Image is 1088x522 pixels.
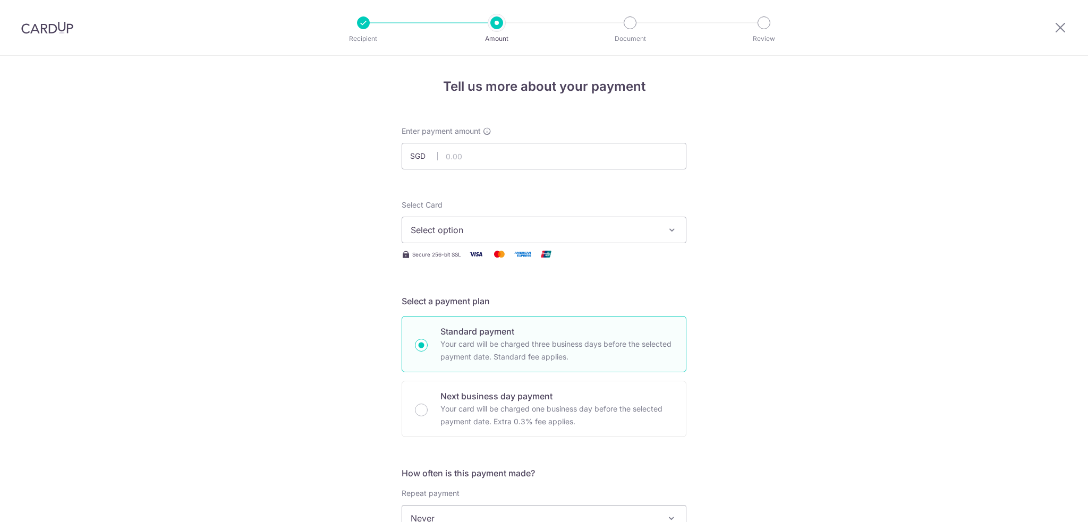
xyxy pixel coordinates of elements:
p: Recipient [324,33,403,44]
span: translation missing: en.payables.payment_networks.credit_card.summary.labels.select_card [402,200,443,209]
input: 0.00 [402,143,686,169]
span: SGD [410,151,438,161]
img: Union Pay [535,247,557,261]
label: Repeat payment [402,488,460,499]
img: American Express [512,247,533,261]
p: Your card will be charged one business day before the selected payment date. Extra 0.3% fee applies. [440,403,673,428]
p: Next business day payment [440,390,673,403]
span: Enter payment amount [402,126,481,136]
p: Your card will be charged three business days before the selected payment date. Standard fee appl... [440,338,673,363]
h5: How often is this payment made? [402,467,686,480]
h4: Tell us more about your payment [402,77,686,96]
p: Standard payment [440,325,673,338]
p: Document [591,33,669,44]
p: Review [725,33,803,44]
h5: Select a payment plan [402,295,686,307]
img: Visa [465,247,487,261]
iframe: Opens a widget where you can find more information [1020,490,1077,517]
img: CardUp [21,21,73,34]
span: Secure 256-bit SSL [412,250,461,259]
img: Mastercard [489,247,510,261]
span: Select option [411,224,658,236]
button: Select option [402,217,686,243]
p: Amount [457,33,536,44]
